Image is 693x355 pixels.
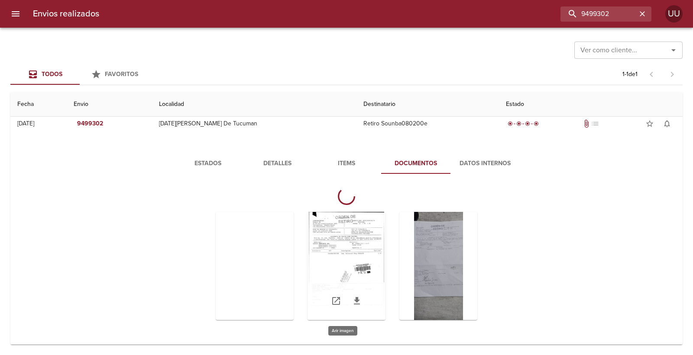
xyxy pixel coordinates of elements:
span: radio_button_checked [534,121,539,126]
span: Pagina siguiente [662,64,683,85]
button: 9499302 [74,116,107,132]
td: [DATE][PERSON_NAME] De Tucuman [152,108,357,139]
div: UU [665,5,683,22]
button: Activar notificaciones [658,115,676,132]
span: notifications_none [663,119,671,128]
a: Descargar [346,291,367,311]
span: Todos [42,70,62,78]
span: Favoritos [105,70,138,78]
div: Arir imagen [399,212,477,320]
th: Fecha [10,92,67,117]
table: Tabla de envíos del cliente [10,83,683,345]
span: Estados [178,158,237,169]
div: Tabs Envios [10,64,149,85]
span: Datos Internos [456,158,515,169]
input: buscar [560,6,637,22]
span: No tiene pedido asociado [591,119,599,128]
span: radio_button_checked [525,121,530,126]
span: Tiene documentos adjuntos [582,119,591,128]
h6: Envios realizados [33,7,99,21]
td: Retiro Sounba080200e [356,108,499,139]
span: Detalles [248,158,307,169]
div: Tabs detalle de guia [173,153,520,174]
th: Destinatario [356,92,499,117]
button: Abrir [667,44,680,56]
p: 1 - 1 de 1 [622,70,638,79]
span: Items [317,158,376,169]
span: Pagina anterior [641,70,662,78]
div: Entregado [506,119,541,128]
th: Localidad [152,92,357,117]
a: Abrir [326,291,346,311]
div: [DATE] [17,120,34,127]
th: Envio [67,92,152,117]
span: radio_button_checked [508,121,513,126]
button: Agregar a favoritos [641,115,658,132]
em: 9499302 [77,118,103,129]
span: Documentos [386,158,445,169]
button: menu [5,3,26,24]
div: Arir imagen [216,212,294,320]
span: star_border [645,119,654,128]
span: radio_button_checked [516,121,521,126]
th: Estado [499,92,683,117]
